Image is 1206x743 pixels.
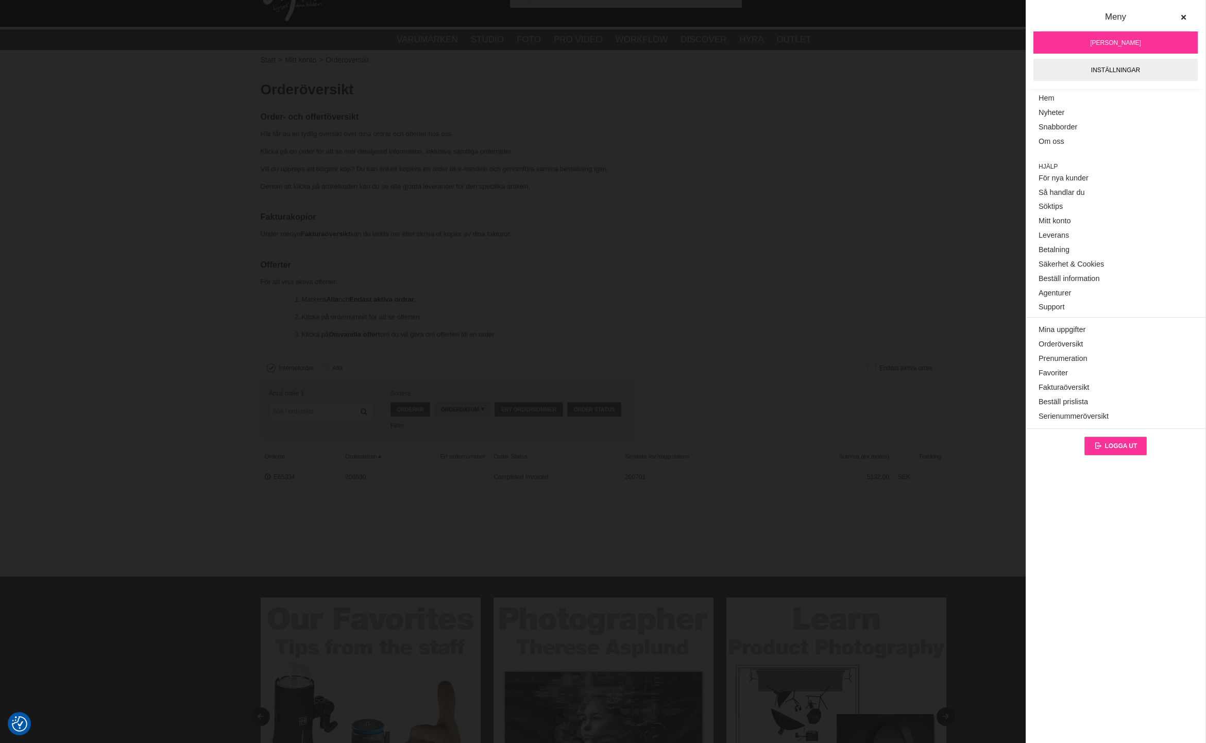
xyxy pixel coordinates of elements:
a: Serienummeröversikt [1039,409,1193,423]
p: Markera och . [302,294,946,305]
a: Ert ordernummer [436,446,489,467]
a: Prenumeration [1039,352,1193,366]
a: E65334 [265,473,295,481]
a: Favoriter [1039,366,1193,381]
a: Beställ information [1039,272,1193,286]
a: Inställningar [1033,59,1198,81]
span: Summa (ex.moms) [771,446,893,467]
a: För nya kunder [1039,171,1193,186]
div: Antal order [269,389,373,398]
a: Pro Video [554,33,602,46]
a: Snabborder [1039,120,1193,135]
span: Logga ut [1105,442,1137,450]
a: Order Status [567,402,621,417]
img: Revisit consent button [12,716,27,732]
span: 200630 [341,468,436,486]
span: SEK [893,468,914,486]
a: Ordernr [261,446,341,467]
a: Start [261,55,276,65]
a: Beställ prislista [1039,395,1193,409]
p: För att visa aktiva offerter: [261,277,946,288]
span: > [319,55,323,65]
h1: Orderöversikt [261,80,946,100]
a: Fakturaöversikt [1039,381,1193,395]
span: Sortera [390,389,625,398]
p: Genom att klicka på artikelkoden kan du se alla gjorda leveranser för den specifika artikeln. [261,181,946,192]
a: Ert ordernummer [495,402,563,417]
span: Mitt konto [285,55,316,65]
a: Hem [1039,91,1193,106]
label: Alla [329,365,343,372]
span: [PERSON_NAME] [1090,38,1141,47]
p: Klicka på en order för att se mer detaljerad information, inklusive samtliga orderrader. [261,146,946,157]
a: Så handlar du [1039,185,1193,200]
strong: Fakturaöversikt [301,230,351,238]
p: Klicka på ordernumret för att se offerten. [302,312,946,323]
p: Här får du en tydlig översikt över dina ordrar och offerter hos oss. [261,129,946,140]
a: Orderöversikt [1039,337,1193,352]
span: Orderöversikt [326,55,369,65]
h3: Fakturakopior [261,211,946,223]
a: Filtrera [355,402,373,421]
a: Leverans [1039,228,1193,243]
a: Orderdatum [434,402,490,417]
a: Ordernr [390,402,430,417]
span: Orderdatum [441,407,479,412]
span: Senaste lev./rapp.datum [621,446,772,467]
a: Hyra [739,33,763,46]
input: Sök i orderlista ... [269,402,373,421]
label: Endast aktiva order [876,365,932,372]
a: Orderdatum [341,446,436,467]
a: Foto [517,33,541,46]
strong: Alla [326,295,338,303]
div: Meny [1041,10,1190,31]
a: Nyheter [1039,106,1193,120]
a: Workflow [615,33,668,46]
strong: Omvandla offert [329,331,380,338]
span: 200701 [621,468,772,486]
button: Previous [251,707,270,726]
a: Logga ut [1084,437,1147,455]
a: Studio [471,33,504,46]
h3: Offerter [261,259,946,271]
span: > [278,55,282,65]
span: Tracking [914,446,946,467]
a: Agenturer [1039,286,1193,301]
a: Varumärken [397,33,458,46]
a: Support [1039,300,1193,315]
label: Internetorder [276,365,314,372]
p: Vill du upprepa ett tidigare köp? Du kan enkelt kopiera en order till e-handeln och genomföra sam... [261,164,946,175]
button: Samtyckesinställningar [12,715,27,733]
a: Säkerhet & Cookies [1039,257,1193,272]
a: Om oss [1039,135,1193,149]
a: Söktips [1039,200,1193,214]
a: Order Status [489,446,621,467]
h3: Order- och offertöversikt [261,111,946,123]
a: Mina uppgifter [1039,323,1193,337]
p: Under menyn kan du ladda ner eller skriva ut kopior av dina fakturor. [261,229,946,240]
span: Completed Invoiced [489,468,621,486]
div: Filter [390,421,625,431]
p: Klicka på om du vill göra om offerten till en order. [302,329,946,340]
span: 5132.00 [771,468,893,486]
span: Hjälp [1039,162,1193,171]
a: Betalning [1039,243,1193,257]
strong: Endast aktiva ordrar [349,295,414,303]
a: Outlet [776,33,811,46]
button: Next [937,707,955,726]
a: Mitt konto [1039,214,1193,228]
span: 1 [301,389,304,398]
a: Discover [681,33,726,46]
